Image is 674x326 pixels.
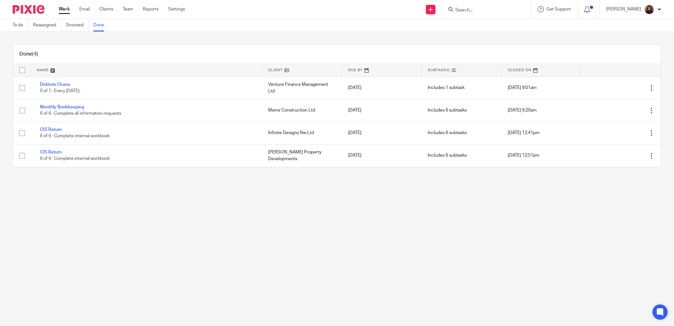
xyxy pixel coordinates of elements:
[79,6,90,12] a: Email
[40,134,110,139] span: 6 of 6 · Complete internal workbook
[143,6,159,12] a: Reports
[342,77,422,99] td: [DATE]
[93,19,109,31] a: Done
[40,127,62,132] a: CIS Return
[262,144,342,167] td: [PERSON_NAME] Property Developments
[606,6,641,12] p: [PERSON_NAME]
[59,6,70,12] a: Work
[501,144,581,167] td: [DATE] 12:51pm
[123,6,133,12] a: Team
[40,82,70,87] a: Debtors Chase
[342,122,422,144] td: [DATE]
[262,99,342,122] td: Msms Construction Ltd
[455,8,512,13] input: Search
[32,51,38,57] span: (4)
[33,19,61,31] a: Reassigned
[342,99,422,122] td: [DATE]
[428,68,450,72] span: Subtasks
[40,157,110,161] span: 6 of 6 · Complete internal workbook
[501,77,581,99] td: [DATE] 9:01am
[13,19,28,31] a: To do
[40,112,121,116] span: 6 of 6 · Complete all information requests
[40,89,80,93] span: 0 of 1 · Every [DATE]:
[262,122,342,144] td: Infinite Designs Nw Ltd
[19,51,38,58] h1: Done
[40,150,62,154] a: CIS Return
[428,153,467,158] span: Includes 6 subtasks
[40,105,84,109] a: Monthly Bookkeeping
[99,6,113,12] a: Clients
[66,19,89,31] a: Snoozed
[428,131,467,135] span: Includes 6 subtasks
[342,144,422,167] td: [DATE]
[428,85,465,90] span: Includes 1 subtask
[501,99,581,122] td: [DATE] 9:20am
[168,6,185,12] a: Settings
[501,122,581,144] td: [DATE] 12:41pm
[546,7,571,11] span: Get Support
[644,4,654,15] img: Headshot.jpg
[13,5,44,14] img: Pixie
[262,77,342,99] td: Venture Finance Management Ltd
[428,108,467,112] span: Includes 6 subtasks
